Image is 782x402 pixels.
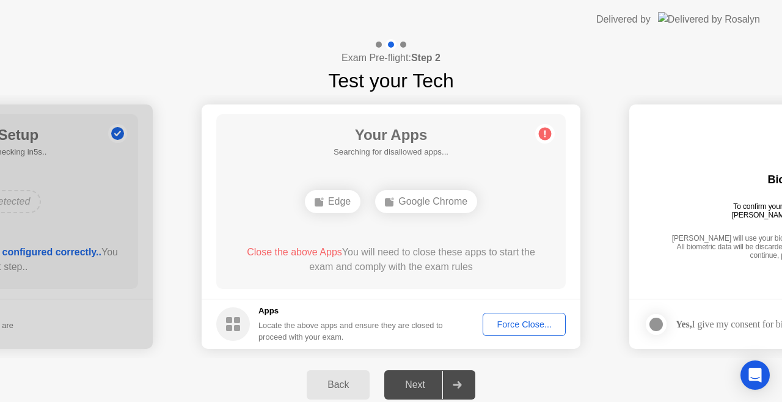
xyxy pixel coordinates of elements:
[334,146,448,158] h5: Searching for disallowed apps...
[258,305,444,317] h5: Apps
[375,190,477,213] div: Google Chrome
[384,370,475,400] button: Next
[487,320,561,329] div: Force Close...
[310,379,366,390] div: Back
[483,313,566,336] button: Force Close...
[334,124,448,146] h1: Your Apps
[658,12,760,26] img: Delivered by Rosalyn
[307,370,370,400] button: Back
[676,319,692,329] strong: Yes,
[234,245,549,274] div: You will need to close these apps to start the exam and comply with the exam rules
[596,12,651,27] div: Delivered by
[342,51,440,65] h4: Exam Pre-flight:
[411,53,440,63] b: Step 2
[247,247,342,257] span: Close the above Apps
[388,379,442,390] div: Next
[258,320,444,343] div: Locate the above apps and ensure they are closed to proceed with your exam.
[305,190,360,213] div: Edge
[740,360,770,390] div: Open Intercom Messenger
[328,66,454,95] h1: Test your Tech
